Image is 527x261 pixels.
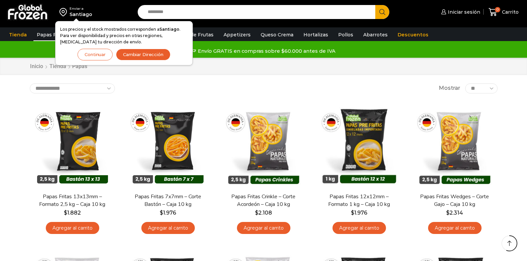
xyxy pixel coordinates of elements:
[237,222,290,234] a: Agregar al carrito: “Papas Fritas Crinkle - Corte Acordeón - Caja 10 kg”
[116,49,170,60] button: Cambiar Dirección
[225,193,302,208] a: Papas Fritas Crinkle – Corte Acordeón – Caja 10 kg
[70,6,92,11] div: Enviar a
[160,210,163,216] span: $
[394,28,432,41] a: Descuentos
[6,28,30,41] a: Tienda
[257,28,297,41] a: Queso Crema
[129,193,206,208] a: Papas Fritas 7x7mm – Corte Bastón – Caja 10 kg
[439,84,460,92] span: Mostrar
[30,83,115,93] select: Pedido de la tienda
[446,210,463,216] bdi: 2.314
[375,5,389,19] button: Search button
[446,210,449,216] span: $
[33,28,71,41] a: Papas Fritas
[59,6,70,18] img: address-field-icon.svg
[159,27,179,32] strong: Santiago
[335,28,357,41] a: Pollos
[70,11,92,18] div: Santiago
[172,28,217,41] a: Pulpa de Frutas
[160,210,176,216] bdi: 1.976
[30,63,87,70] nav: Breadcrumb
[333,222,386,234] a: Agregar al carrito: “Papas Fritas 12x12mm - Formato 1 kg - Caja 10 kg”
[30,63,43,70] a: Inicio
[72,63,87,69] h1: Papas
[46,222,99,234] a: Agregar al carrito: “Papas Fritas 13x13mm - Formato 2,5 kg - Caja 10 kg”
[64,210,81,216] bdi: 1.882
[141,222,195,234] a: Agregar al carrito: “Papas Fritas 7x7mm - Corte Bastón - Caja 10 kg”
[351,210,367,216] bdi: 1.976
[49,63,67,70] a: Tienda
[487,4,520,20] a: 0 Carrito
[78,49,113,60] button: Continuar
[351,210,354,216] span: $
[360,28,391,41] a: Abarrotes
[60,26,188,45] p: Los precios y el stock mostrados corresponden a . Para ver disponibilidad y precios en otras regi...
[500,9,519,15] span: Carrito
[416,193,493,208] a: Papas Fritas Wedges – Corte Gajo – Caja 10 kg
[495,7,500,12] span: 0
[320,193,397,208] a: Papas Fritas 12x12mm – Formato 1 kg – Caja 10 kg
[446,9,480,15] span: Iniciar sesión
[255,210,258,216] span: $
[439,5,480,19] a: Iniciar sesión
[300,28,332,41] a: Hortalizas
[220,28,254,41] a: Appetizers
[255,210,272,216] bdi: 2.108
[428,222,482,234] a: Agregar al carrito: “Papas Fritas Wedges – Corte Gajo - Caja 10 kg”
[34,193,111,208] a: Papas Fritas 13x13mm – Formato 2,5 kg – Caja 10 kg
[64,210,67,216] span: $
